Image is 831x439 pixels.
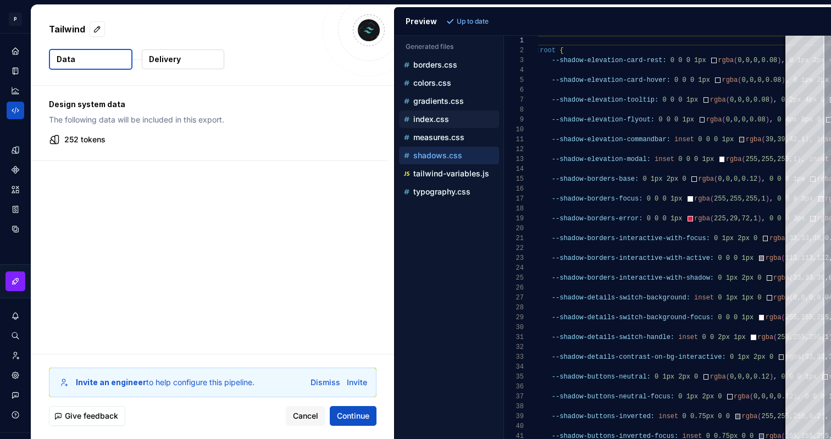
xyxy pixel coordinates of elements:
span: 1px [741,314,754,321]
p: borders.css [413,60,457,69]
div: 11 [504,135,524,145]
span: inset [655,155,674,163]
button: Data [49,49,132,70]
span: 0 [738,96,741,104]
span: 0 [642,175,646,183]
div: Analytics [7,82,24,99]
span: , [729,116,733,124]
span: 2px [666,175,678,183]
span: Cancel [293,410,318,421]
span: 1px [722,136,734,143]
a: Storybook stories [7,201,24,218]
div: 6 [504,85,524,95]
span: , [757,195,761,203]
span: 0 [662,195,666,203]
span: --shadow-elevation-commandbar: [551,136,670,143]
div: 28 [504,303,524,313]
span: 1px [702,155,714,163]
a: Invite team [7,347,24,364]
span: rgba [765,314,781,321]
p: Delivery [149,54,181,65]
span: 1px [686,96,698,104]
button: Dismiss [311,377,340,388]
button: measures.css [399,131,499,143]
span: 255 [745,195,757,203]
span: ( [734,57,738,64]
span: 0 [738,57,741,64]
span: rgba [745,136,761,143]
span: 0 [769,175,773,183]
span: 0 [682,175,686,183]
span: ( [738,76,741,84]
span: 0 [690,76,694,84]
span: ( [714,175,718,183]
span: 0 [678,155,682,163]
span: 0 [741,116,745,124]
span: 0 [714,136,718,143]
span: rgba [725,155,741,163]
span: , [725,215,729,223]
button: Give feedback [49,406,125,426]
span: 0.08 [754,96,769,104]
span: rgba [710,373,725,381]
div: 9 [504,115,524,125]
span: , [757,155,761,163]
span: rgba [722,76,738,84]
span: rgba [757,334,773,341]
span: --shadow-borders-interactive-with-focus: [551,235,710,242]
span: 0 [678,96,682,104]
span: 0 [646,215,650,223]
span: 2px [754,353,766,361]
button: typography.css [399,186,499,198]
div: 16 [504,184,524,194]
span: , [769,195,773,203]
span: 0 [745,96,749,104]
span: 1px [722,235,734,242]
p: index.css [413,115,449,124]
div: 32 [504,342,524,352]
p: Generated files [406,42,492,51]
span: ) [765,116,769,124]
button: Contact support [7,386,24,404]
span: , [725,195,729,203]
div: 24 [504,263,524,273]
button: colors.css [399,77,499,89]
span: 0 [769,353,773,361]
div: 25 [504,273,524,283]
span: 255 [777,155,789,163]
span: ) [769,96,773,104]
span: , [761,76,765,84]
button: Search ⌘K [7,327,24,344]
span: 0 [655,195,658,203]
span: 0 [754,57,757,64]
span: ( [773,334,777,341]
span: 39 [777,136,785,143]
span: , [757,57,761,64]
span: ) [765,195,769,203]
span: , [745,116,749,124]
span: --shadow-details-switch-background-focus: [551,314,713,321]
div: 29 [504,313,524,323]
span: , [781,57,785,64]
span: 0 [718,294,722,302]
span: 0.08 [765,76,781,84]
button: borders.css [399,59,499,71]
span: 39 [765,136,773,143]
span: 0 [757,294,761,302]
div: Components [7,161,24,179]
p: colors.css [413,79,451,87]
span: 1px [738,353,750,361]
span: inset [678,334,698,341]
span: 0 [718,254,722,262]
span: , [773,136,777,143]
span: 0 [741,76,745,84]
span: rgba [765,254,781,262]
span: 0 [725,116,729,124]
span: rgba [773,274,789,282]
span: , [769,116,773,124]
span: Give feedback [65,410,118,421]
button: P [2,7,29,31]
span: , [754,76,757,84]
